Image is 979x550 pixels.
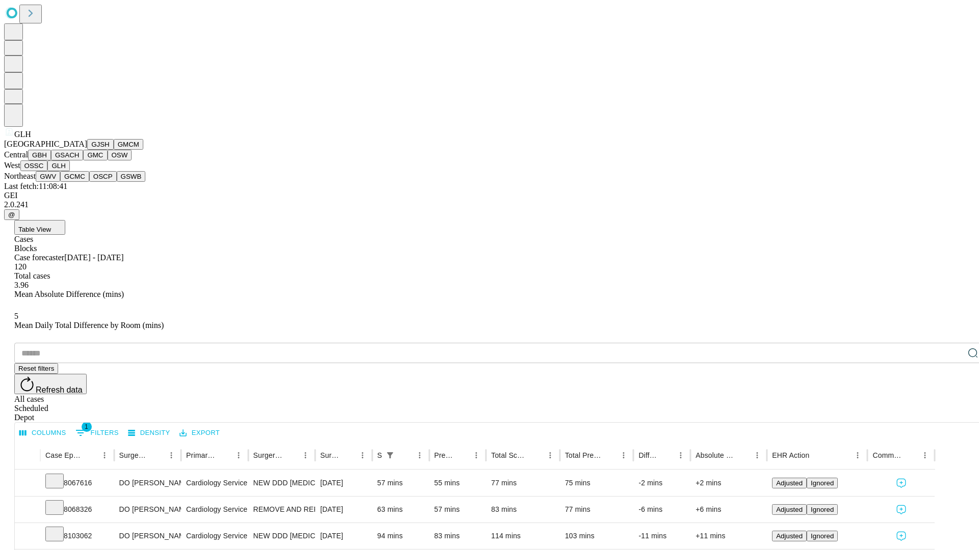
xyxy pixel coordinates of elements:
div: 83 mins [434,523,481,549]
button: Expand [20,475,35,492]
div: [DATE] [320,497,367,522]
button: Show filters [383,448,397,462]
button: OSW [108,150,132,160]
div: 63 mins [377,497,424,522]
span: 120 [14,262,27,271]
div: Cardiology Service [186,523,243,549]
div: Cardiology Service [186,470,243,496]
span: Mean Daily Total Difference by Room (mins) [14,321,164,329]
div: Case Epic Id [45,451,82,459]
div: DO [PERSON_NAME] [PERSON_NAME] Do [119,470,176,496]
button: GJSH [87,139,114,150]
button: Table View [14,220,65,235]
span: Adjusted [776,532,803,540]
button: OSCP [89,171,117,182]
button: Sort [455,448,469,462]
div: Absolute Difference [695,451,735,459]
button: Expand [20,528,35,545]
button: Ignored [807,478,838,488]
div: +6 mins [695,497,762,522]
span: 3.96 [14,281,29,289]
button: Ignored [807,531,838,541]
button: Menu [298,448,313,462]
div: 103 mins [565,523,629,549]
div: +2 mins [695,470,762,496]
div: [DATE] [320,470,367,496]
div: Surgery Date [320,451,340,459]
span: Ignored [811,479,834,487]
div: REMOVE AND REPLACE INTERNAL CARDIAC [MEDICAL_DATA], MULTIPEL LEAD [253,497,310,522]
span: [GEOGRAPHIC_DATA] [4,140,87,148]
button: GSWB [117,171,146,182]
button: GBH [28,150,51,160]
div: 57 mins [434,497,481,522]
button: Sort [83,448,97,462]
button: Density [125,425,173,441]
div: Predicted In Room Duration [434,451,454,459]
button: Sort [736,448,750,462]
span: Case forecaster [14,253,64,262]
button: Sort [659,448,674,462]
span: Adjusted [776,479,803,487]
div: NEW DDD [MEDICAL_DATA] IMPLANT [253,523,310,549]
div: GEI [4,191,975,200]
button: Menu [97,448,112,462]
span: Ignored [811,506,834,513]
div: Difference [638,451,658,459]
button: Reset filters [14,363,58,374]
button: Menu [355,448,370,462]
div: Total Scheduled Duration [491,451,528,459]
button: Menu [674,448,688,462]
span: Reset filters [18,365,54,372]
button: Menu [750,448,764,462]
button: Sort [602,448,616,462]
span: Northeast [4,172,36,180]
div: EHR Action [772,451,809,459]
div: Total Predicted Duration [565,451,602,459]
div: Surgery Name [253,451,283,459]
button: Show filters [73,425,121,441]
button: Adjusted [772,531,807,541]
span: Table View [18,226,51,233]
span: 1 [82,422,92,432]
button: OSSC [20,160,48,171]
button: GLH [47,160,69,171]
div: Comments [872,451,902,459]
div: 8103062 [45,523,109,549]
button: Sort [284,448,298,462]
div: 1 active filter [383,448,397,462]
button: @ [4,209,19,220]
span: Central [4,150,28,159]
button: Sort [529,448,543,462]
button: Expand [20,501,35,519]
button: GWV [36,171,60,182]
button: GSACH [51,150,83,160]
button: Adjusted [772,478,807,488]
div: Scheduled In Room Duration [377,451,382,459]
button: Ignored [807,504,838,515]
button: Select columns [17,425,69,441]
button: Sort [398,448,413,462]
span: [DATE] - [DATE] [64,253,123,262]
button: Menu [469,448,483,462]
div: 77 mins [565,497,629,522]
div: 114 mins [491,523,555,549]
div: 94 mins [377,523,424,549]
div: 77 mins [491,470,555,496]
span: Adjusted [776,506,803,513]
button: Sort [150,448,164,462]
button: Menu [918,448,932,462]
button: Menu [543,448,557,462]
button: Sort [904,448,918,462]
button: Refresh data [14,374,87,394]
div: 8067616 [45,470,109,496]
span: 5 [14,312,18,320]
div: Primary Service [186,451,216,459]
span: @ [8,211,15,218]
span: Total cases [14,271,50,280]
div: NEW DDD [MEDICAL_DATA] GENERATOR ONLY [253,470,310,496]
div: 83 mins [491,497,555,522]
div: -6 mins [638,497,685,522]
button: Menu [164,448,178,462]
div: 75 mins [565,470,629,496]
